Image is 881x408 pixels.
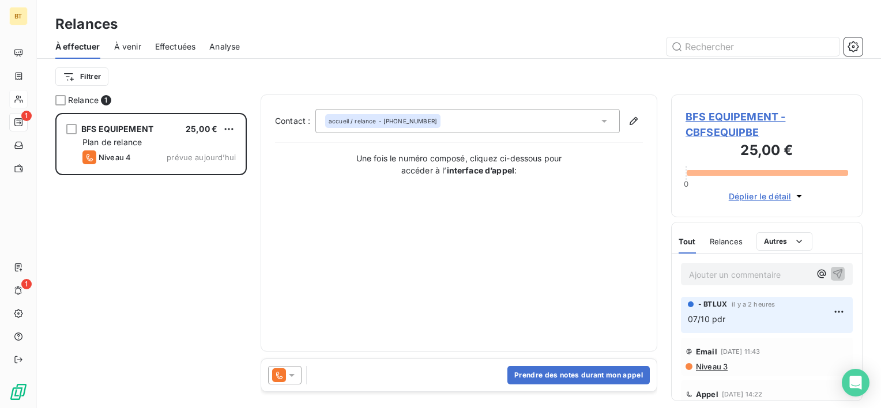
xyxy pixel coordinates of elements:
span: 1 [21,279,32,289]
img: Logo LeanPay [9,383,28,401]
span: Analyse [209,41,240,52]
div: - [PHONE_NUMBER] [329,117,437,125]
span: 07/10 pdr [688,314,725,324]
span: Niveau 3 [695,362,728,371]
span: BFS EQUIPEMENT - CBFSEQUIPBE [686,109,848,140]
span: accueil / relance [329,117,377,125]
span: - BTLUX [698,299,727,309]
span: 0 [684,179,688,188]
div: BT [9,7,28,25]
h3: 25,00 € [686,140,848,163]
div: grid [55,113,247,408]
span: Email [696,347,717,356]
span: Déplier le détail [729,190,792,202]
span: Effectuées [155,41,196,52]
span: À venir [114,41,141,52]
span: À effectuer [55,41,100,52]
input: Rechercher [667,37,839,56]
span: prévue aujourd’hui [167,153,236,162]
strong: interface d’appel [447,165,515,175]
label: Contact : [275,115,315,127]
h3: Relances [55,14,118,35]
div: Open Intercom Messenger [842,369,869,396]
span: Niveau 4 [99,153,131,162]
span: [DATE] 11:43 [721,348,760,355]
span: 25,00 € [186,124,217,134]
span: il y a 2 heures [732,301,775,308]
button: Autres [756,232,812,251]
span: Tout [679,237,696,246]
button: Filtrer [55,67,108,86]
span: 1 [21,111,32,121]
span: [DATE] 14:22 [722,391,763,398]
p: Une fois le numéro composé, cliquez ci-dessous pour accéder à l’ : [344,152,574,176]
span: Relances [710,237,743,246]
button: Prendre des notes durant mon appel [507,366,650,384]
span: 1 [101,95,111,105]
span: Appel [696,390,718,399]
span: Plan de relance [82,137,142,147]
button: Déplier le détail [725,190,809,203]
span: Relance [68,95,99,106]
span: BFS EQUIPEMENT [81,124,153,134]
